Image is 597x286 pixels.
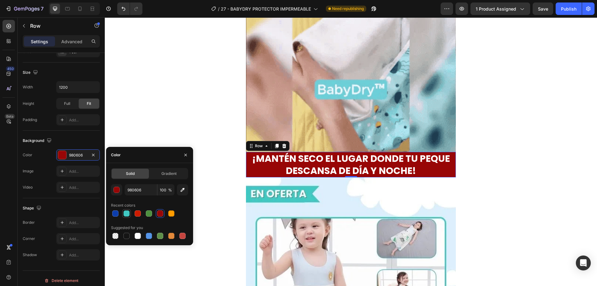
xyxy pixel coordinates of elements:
div: Add... [69,169,98,174]
div: Add... [69,185,98,190]
p: 7 [41,5,44,12]
div: Width [23,84,33,90]
div: 450 [6,66,15,71]
div: Row [149,126,159,131]
button: 1 product assigned [470,2,530,15]
div: Add... [69,220,98,226]
p: Row [30,22,83,30]
span: Gradient [161,171,177,176]
div: Open Intercom Messenger [576,256,591,270]
div: 980606 [69,152,87,158]
p: Advanced [61,38,82,45]
div: Color [111,152,121,158]
div: Height [23,101,34,106]
div: Add... [69,236,98,242]
div: Add... [69,252,98,258]
button: Publish [556,2,582,15]
button: Save [533,2,553,15]
input: Eg: FFFFFF [125,184,157,195]
span: Full [64,101,70,106]
div: Corner [23,236,35,241]
span: 27 - BABYDRY PROTECTOR IMPERMEABLE [221,6,311,12]
div: Size [23,68,39,77]
div: Beta [5,114,15,119]
span: Fit [87,101,91,106]
span: / [218,6,220,12]
div: Padding [23,117,37,123]
div: Background [23,137,53,145]
div: Color [23,152,32,158]
button: 7 [2,2,46,15]
button: Delete element [23,276,100,286]
p: Settings [31,38,48,45]
span: Save [538,6,548,12]
div: Border [23,220,35,225]
div: Delete element [44,277,78,284]
span: 1 product assigned [476,6,516,12]
span: % [168,187,172,193]
span: Solid [126,171,135,176]
div: Shadow [23,252,37,258]
span: ¡MANTÉN SECO EL LUGAR DONDE TU PEQUE DESCANSA DE DÍA Y NOCHE! [147,134,345,160]
input: Auto [57,82,99,93]
div: Suggested for you [111,225,143,231]
h2: Rich Text Editor. Editing area: main [144,134,348,160]
div: Undo/Redo [117,2,142,15]
div: Video [23,185,33,190]
div: Recent colors [111,203,135,208]
div: Publish [561,6,576,12]
iframe: Design area [105,17,597,286]
div: Add... [69,117,98,123]
span: Need republishing [332,6,364,12]
div: Shape [23,204,43,213]
div: Image [23,168,34,174]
